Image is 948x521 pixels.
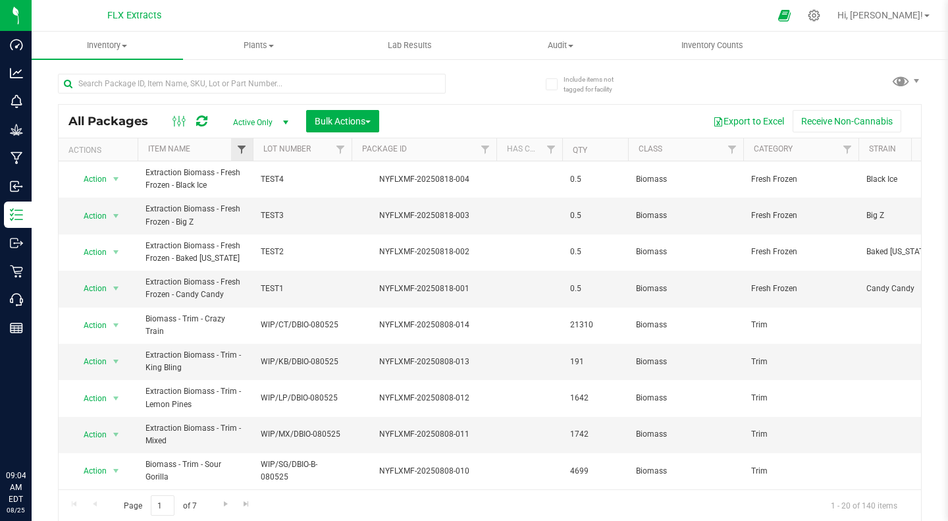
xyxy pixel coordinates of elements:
[751,209,851,222] span: Fresh Frozen
[570,356,620,368] span: 191
[108,352,124,371] span: select
[837,10,923,20] span: Hi, [PERSON_NAME]!
[216,495,235,513] a: Go to the next page
[72,425,107,444] span: Action
[770,3,799,28] span: Open Ecommerce Menu
[636,465,735,478] span: Biomass
[32,32,183,59] a: Inventory
[10,123,23,136] inline-svg: Grow
[107,10,161,21] span: FLX Extracts
[6,470,26,505] p: 09:04 AM EDT
[751,356,851,368] span: Trim
[570,465,620,478] span: 4699
[10,151,23,165] inline-svg: Manufacturing
[145,458,245,483] span: Biomass - Trim - Sour Gorilla
[540,138,562,161] a: Filter
[108,389,124,408] span: select
[637,32,788,59] a: Inventory Counts
[263,144,311,153] a: Lot Number
[108,425,124,444] span: select
[145,240,245,265] span: Extraction Biomass - Fresh Frozen - Baked [US_STATE]
[636,428,735,441] span: Biomass
[10,236,23,250] inline-svg: Outbound
[350,465,498,478] div: NYFLXMF-20250808-010
[636,246,735,258] span: Biomass
[10,321,23,335] inline-svg: Reports
[261,392,344,404] span: WIP/LP/DBIO-080525
[72,316,107,335] span: Action
[486,40,636,51] span: Audit
[334,32,485,59] a: Lab Results
[68,146,132,155] div: Actions
[10,180,23,193] inline-svg: Inbound
[261,458,344,483] span: WIP/SG/DBIO-B-080525
[72,170,107,188] span: Action
[350,392,498,404] div: NYFLXMF-20250808-012
[570,428,620,441] span: 1742
[261,173,344,186] span: TEST4
[113,495,207,516] span: Page of 7
[148,144,190,153] a: Item Name
[72,462,107,480] span: Action
[751,428,851,441] span: Trim
[475,138,496,161] a: Filter
[10,67,23,80] inline-svg: Analytics
[72,207,107,225] span: Action
[145,313,245,338] span: Biomass - Trim - Crazy Train
[362,144,407,153] a: Package ID
[184,40,334,51] span: Plants
[370,40,450,51] span: Lab Results
[751,283,851,295] span: Fresh Frozen
[869,144,896,153] a: Strain
[108,316,124,335] span: select
[261,246,344,258] span: TEST2
[261,319,344,331] span: WIP/CT/DBIO-080525
[570,319,620,331] span: 21310
[145,167,245,192] span: Extraction Biomass - Fresh Frozen - Black Ice
[350,246,498,258] div: NYFLXMF-20250818-002
[261,209,344,222] span: TEST3
[10,208,23,221] inline-svg: Inventory
[108,170,124,188] span: select
[806,9,822,22] div: Manage settings
[10,293,23,306] inline-svg: Call Center
[751,173,851,186] span: Fresh Frozen
[722,138,743,161] a: Filter
[570,283,620,295] span: 0.5
[108,207,124,225] span: select
[350,209,498,222] div: NYFLXMF-20250818-003
[350,428,498,441] div: NYFLXMF-20250808-011
[10,95,23,108] inline-svg: Monitoring
[570,246,620,258] span: 0.5
[58,74,446,94] input: Search Package ID, Item Name, SKU, Lot or Part Number...
[636,392,735,404] span: Biomass
[145,385,245,410] span: Extraction Biomass - Trim - Lemon Pines
[145,349,245,374] span: Extraction Biomass - Trim - King Bling
[237,495,256,513] a: Go to the last page
[639,144,662,153] a: Class
[108,279,124,298] span: select
[837,138,858,161] a: Filter
[32,40,183,51] span: Inventory
[570,173,620,186] span: 0.5
[751,319,851,331] span: Trim
[72,389,107,408] span: Action
[72,352,107,371] span: Action
[751,392,851,404] span: Trim
[496,138,562,161] th: Has COA
[350,173,498,186] div: NYFLXMF-20250818-004
[306,110,379,132] button: Bulk Actions
[145,203,245,228] span: Extraction Biomass - Fresh Frozen - Big Z
[704,110,793,132] button: Export to Excel
[10,38,23,51] inline-svg: Dashboard
[183,32,334,59] a: Plants
[350,283,498,295] div: NYFLXMF-20250818-001
[636,319,735,331] span: Biomass
[820,495,908,515] span: 1 - 20 of 140 items
[754,144,793,153] a: Category
[108,462,124,480] span: select
[145,422,245,447] span: Extraction Biomass - Trim - Mixed
[485,32,637,59] a: Audit
[573,146,587,155] a: Qty
[570,209,620,222] span: 0.5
